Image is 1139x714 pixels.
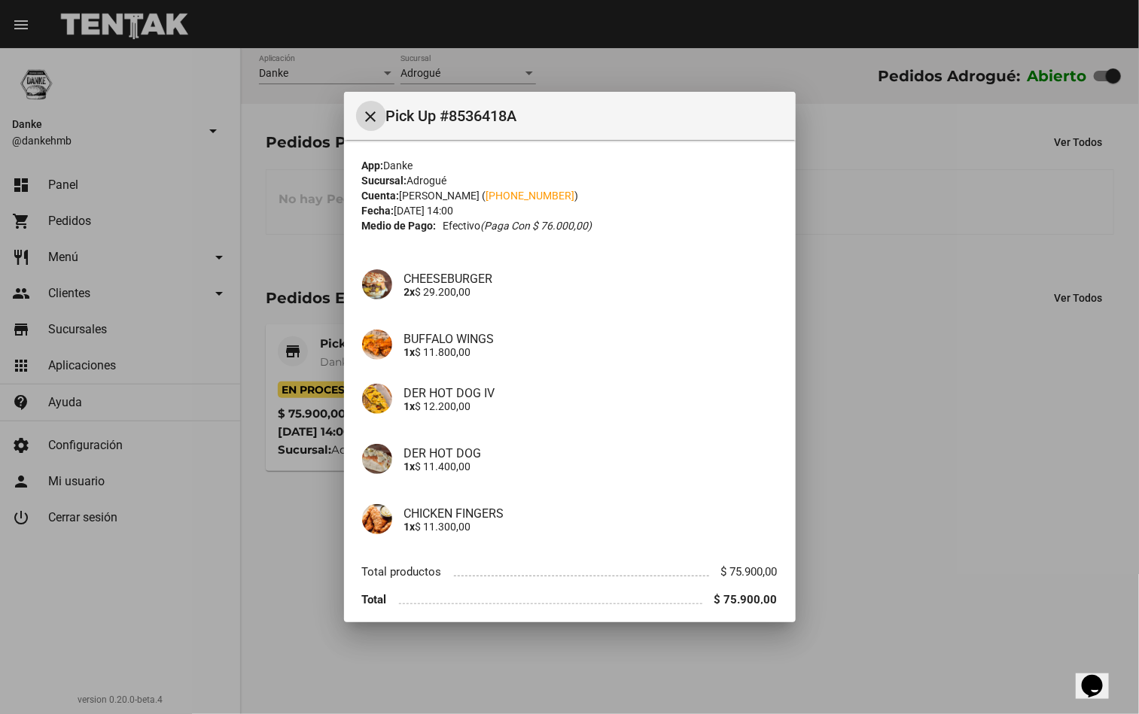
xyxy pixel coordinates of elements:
[404,400,416,412] b: 1x
[362,330,392,360] img: 3441f565-b6db-4b42-ad11-33f843c8c403.png
[362,504,392,534] img: b9ac935b-7330-4f66-91cc-a08a37055065.png
[362,218,437,233] strong: Medio de Pago:
[362,203,778,218] div: [DATE] 14:00
[386,104,784,128] span: Pick Up #8536418A
[362,175,407,187] strong: Sucursal:
[404,346,778,358] p: $ 11.800,00
[362,586,778,614] li: Total $ 75.900,00
[404,272,778,286] h4: CHEESEBURGER
[362,160,384,172] strong: App:
[362,188,778,203] div: [PERSON_NAME] ( )
[362,158,778,173] div: Danke
[362,444,392,474] img: c9359a1e-085f-4212-af4d-fa995ea157a9.png
[356,101,386,131] button: Cerrar
[443,218,592,233] span: Efectivo
[362,205,394,217] strong: Fecha:
[404,332,778,346] h4: BUFFALO WINGS
[404,521,778,533] p: $ 11.300,00
[404,460,778,472] p: $ 11.400,00
[362,384,392,414] img: 2101e8c8-98bc-4e4a-b63d-15c93b71735f.png
[486,190,575,202] a: [PHONE_NUMBER]
[404,286,778,298] p: $ 29.200,00
[404,521,416,533] b: 1x
[362,269,392,299] img: eb7e7812-101c-4ce3-b4d5-6061c3a10de0.png
[404,346,416,358] b: 1x
[404,446,778,460] h4: DER HOT DOG
[404,286,416,298] b: 2x
[362,108,380,126] mat-icon: Cerrar
[480,220,592,232] i: (Paga con $ 76.000,00)
[362,558,778,586] li: Total productos $ 75.900,00
[404,460,416,472] b: 1x
[1076,654,1124,699] iframe: chat widget
[404,400,778,412] p: $ 12.200,00
[404,386,778,400] h4: DER HOT DOG IV
[362,173,778,188] div: Adrogué
[404,506,778,521] h4: CHICKEN FINGERS
[362,190,400,202] strong: Cuenta:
